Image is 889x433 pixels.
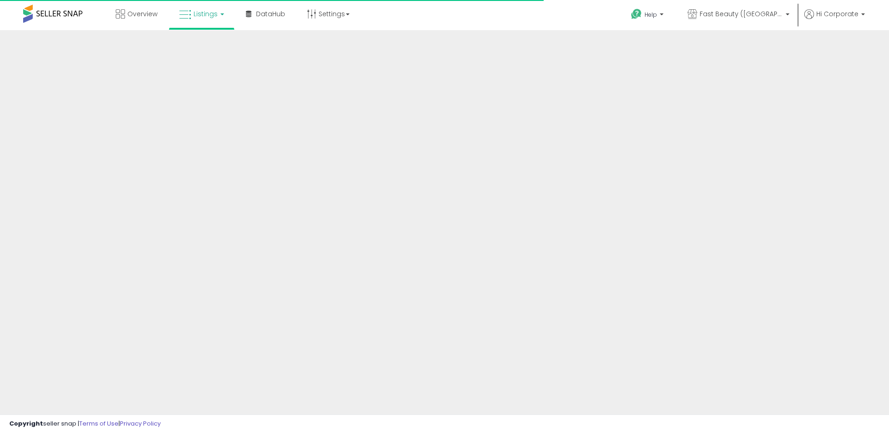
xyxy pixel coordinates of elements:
[804,9,865,30] a: Hi Corporate
[631,8,642,20] i: Get Help
[700,9,783,19] span: Fast Beauty ([GEOGRAPHIC_DATA])
[624,1,673,30] a: Help
[256,9,285,19] span: DataHub
[645,11,657,19] span: Help
[127,9,157,19] span: Overview
[816,9,858,19] span: Hi Corporate
[194,9,218,19] span: Listings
